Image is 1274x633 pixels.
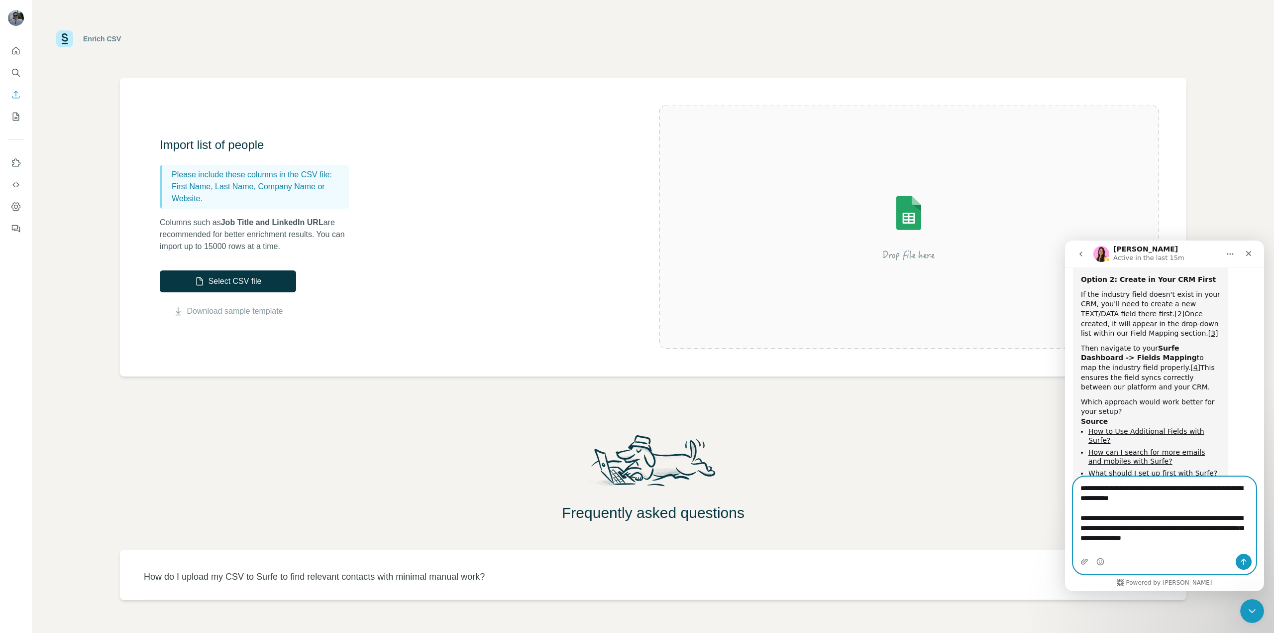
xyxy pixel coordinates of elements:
span: Job Title and LinkedIn URL [221,218,323,227]
a: What should I set up first with Surfe? [23,229,152,237]
div: If the industry field doesn't exist in your CRM, you'll need to create a new TEXT/DATA field ther... [16,49,155,98]
iframe: Intercom live chat [1240,599,1264,623]
button: Select CSV file [160,270,296,292]
img: Avatar [8,10,24,26]
h3: Import list of people [160,137,359,153]
button: Upload attachment [15,317,23,325]
button: Send a message… [171,313,187,329]
p: How do I upload my CSV to Surfe to find relevant contacts with minimal manual work? [144,570,485,584]
h2: Frequently asked questions [32,504,1274,522]
button: Use Surfe on LinkedIn [8,154,24,172]
p: Columns such as are recommended for better enrichment results. You can import up to 15000 rows at... [160,217,359,253]
iframe: Intercom live chat [1065,241,1264,591]
div: Then navigate to your to map the industry field properly. This ensures the field syncs correctly ... [16,103,155,152]
button: Emoji picker [31,317,39,325]
a: [4] [125,123,135,131]
img: Surfe Mascot Illustration [582,432,725,496]
img: Surfe Logo [56,30,73,47]
button: Download sample template [160,305,296,317]
button: My lists [8,108,24,126]
a: How to Use Additional Fields with Surfe? [23,187,139,204]
b: Source [16,177,43,185]
a: [3] [143,89,153,97]
img: Surfe Illustration - Drop file here or select below [819,167,998,287]
div: Enrich CSV [83,34,121,44]
button: Use Surfe API [8,176,24,194]
a: Download sample template [187,305,283,317]
a: How can I search for more emails and mobiles with Surfe? [23,208,140,225]
div: Which approach would work better for your setup? [16,157,155,176]
textarea: Message… [8,237,191,303]
button: Search [8,64,24,82]
p: First Name, Last Name, Company Name or Website. [172,181,345,205]
a: [2] [109,69,119,77]
p: Please include these columns in the CSV file: [172,169,345,181]
b: Surfe Dashboard -> Fields Mapping [16,104,132,122]
b: Option 2: Create in Your CRM First [16,35,151,43]
button: Feedback [8,220,24,238]
button: Dashboard [8,198,24,216]
button: Quick start [8,42,24,60]
button: Enrich CSV [8,86,24,104]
